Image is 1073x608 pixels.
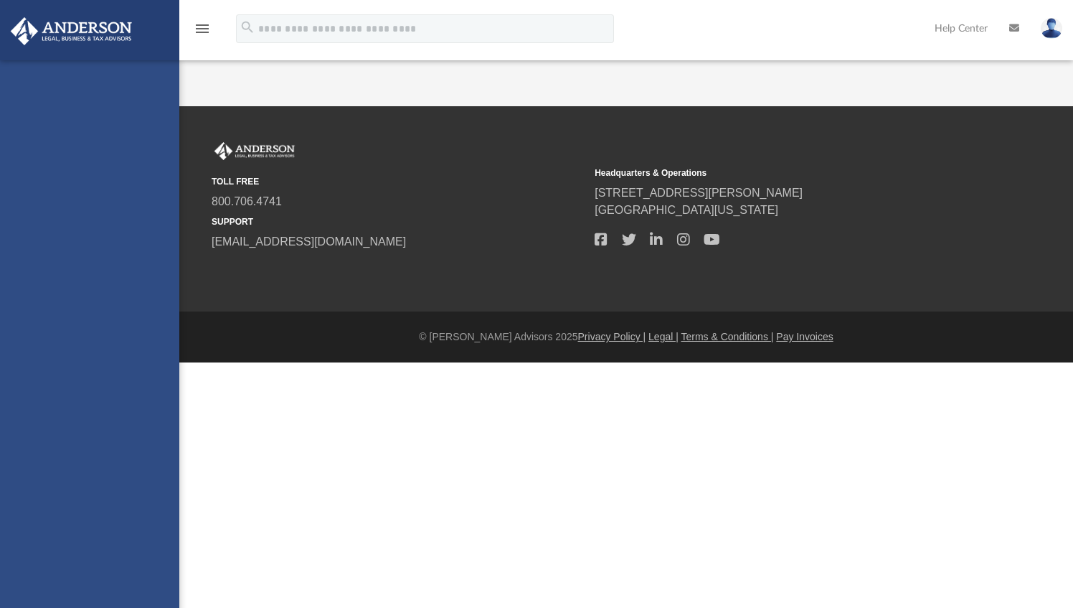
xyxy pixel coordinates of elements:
a: [STREET_ADDRESS][PERSON_NAME] [595,187,803,199]
img: Anderson Advisors Platinum Portal [212,142,298,161]
a: [GEOGRAPHIC_DATA][US_STATE] [595,204,778,216]
small: Headquarters & Operations [595,167,968,179]
img: Anderson Advisors Platinum Portal [6,17,136,45]
a: Pay Invoices [776,331,833,342]
i: menu [194,20,211,37]
a: [EMAIL_ADDRESS][DOMAIN_NAME] [212,235,406,248]
a: Terms & Conditions | [681,331,774,342]
small: SUPPORT [212,215,585,228]
a: Legal | [648,331,679,342]
a: Privacy Policy | [578,331,646,342]
div: © [PERSON_NAME] Advisors 2025 [179,329,1073,345]
small: TOLL FREE [212,175,585,188]
i: search [240,19,255,35]
a: 800.706.4741 [212,195,282,207]
a: menu [194,27,211,37]
img: User Pic [1041,18,1062,39]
